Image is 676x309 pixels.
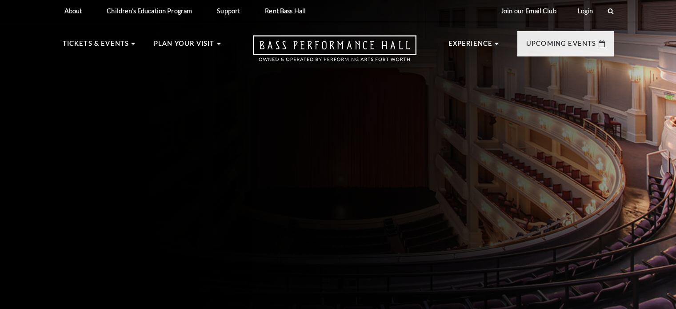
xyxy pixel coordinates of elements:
p: Children's Education Program [107,7,192,15]
p: About [64,7,82,15]
p: Tickets & Events [63,38,129,54]
p: Upcoming Events [526,38,596,54]
p: Plan Your Visit [154,38,215,54]
p: Support [217,7,240,15]
p: Rent Bass Hall [265,7,306,15]
p: Experience [448,38,493,54]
